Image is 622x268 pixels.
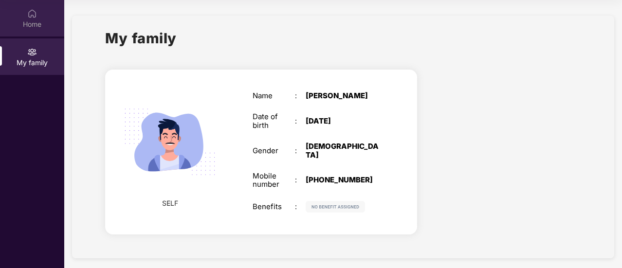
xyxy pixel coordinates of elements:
div: Date of birth [253,112,295,130]
div: Name [253,91,295,100]
div: : [295,202,306,211]
div: : [295,91,306,100]
div: : [295,117,306,125]
div: [DEMOGRAPHIC_DATA] [306,142,380,160]
img: svg+xml;base64,PHN2ZyB4bWxucz0iaHR0cDovL3d3dy53My5vcmcvMjAwMC9zdmciIHdpZHRoPSIyMjQiIGhlaWdodD0iMT... [113,86,226,198]
img: svg+xml;base64,PHN2ZyB4bWxucz0iaHR0cDovL3d3dy53My5vcmcvMjAwMC9zdmciIHdpZHRoPSIxMjIiIGhlaWdodD0iMj... [306,201,365,213]
div: Gender [253,146,295,155]
span: SELF [162,198,178,209]
div: [PERSON_NAME] [306,91,380,100]
div: [DATE] [306,117,380,125]
h1: My family [105,27,177,49]
div: : [295,176,306,184]
img: svg+xml;base64,PHN2ZyB3aWR0aD0iMjAiIGhlaWdodD0iMjAiIHZpZXdCb3g9IjAgMCAyMCAyMCIgZmlsbD0ibm9uZSIgeG... [27,47,37,57]
div: [PHONE_NUMBER] [306,176,380,184]
div: Benefits [253,202,295,211]
div: : [295,146,306,155]
img: svg+xml;base64,PHN2ZyBpZD0iSG9tZSIgeG1sbnM9Imh0dHA6Ly93d3cudzMub3JnLzIwMDAvc3ZnIiB3aWR0aD0iMjAiIG... [27,9,37,18]
div: Mobile number [253,172,295,189]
